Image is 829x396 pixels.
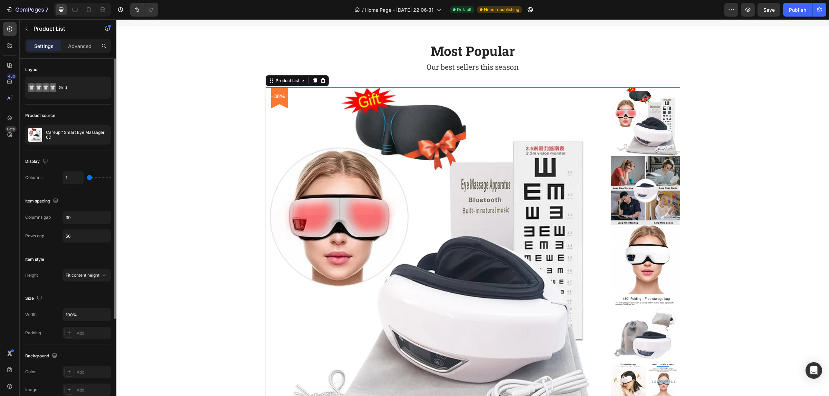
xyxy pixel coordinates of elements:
[783,3,812,17] button: Publish
[25,352,59,361] div: Background
[25,175,42,181] div: Columns
[25,157,49,166] div: Display
[63,230,111,242] input: Auto
[46,130,108,140] p: Careup™ Smart Eye Massager 6D
[34,24,92,33] p: Product List
[25,311,37,318] div: Width
[66,273,99,278] span: Fit content height
[149,23,564,40] h2: Most Popular
[25,67,39,73] div: Layout
[525,73,533,82] button: Carousel Back Arrow
[806,362,822,379] div: Open Intercom Messenger
[25,112,55,119] div: Product source
[77,387,109,393] div: Add...
[365,6,433,13] span: Home Page - [DATE] 22:06:31
[763,7,775,13] span: Save
[25,214,51,220] div: Columns gap
[59,80,101,96] div: Grid
[757,3,780,17] button: Save
[158,58,184,65] div: Product List
[63,171,84,184] input: Auto
[25,197,60,206] div: Item spacing
[789,6,806,13] div: Publish
[34,42,54,50] p: Settings
[45,6,48,14] p: 7
[25,369,36,375] div: Color
[155,73,169,81] pre: - 38%
[77,369,109,375] div: Add...
[68,42,92,50] p: Advanced
[5,126,17,132] div: Beta
[28,128,42,142] img: product feature img
[130,3,158,17] div: Undo/Redo
[25,387,37,393] div: Image
[150,42,563,53] p: Our best sellers this season
[63,308,111,321] input: Auto
[25,233,44,239] div: Rows gap
[25,272,38,278] div: Height
[457,7,471,13] span: Default
[484,7,519,13] span: Need republishing
[116,19,829,396] iframe: Design area
[63,211,111,224] input: Auto
[25,330,41,336] div: Padding
[63,269,111,281] button: Fit content height
[25,294,44,303] div: Size
[77,330,109,336] div: Add...
[3,3,51,17] button: 7
[362,6,364,13] span: /
[7,73,17,79] div: 450
[25,256,44,263] div: Item style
